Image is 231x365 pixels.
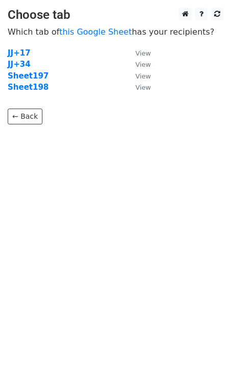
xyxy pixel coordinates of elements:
[8,83,49,92] a: Sheet198
[135,72,151,80] small: View
[8,48,31,58] a: JJ+17
[135,49,151,57] small: View
[125,83,151,92] a: View
[8,71,49,81] a: Sheet197
[125,48,151,58] a: View
[125,71,151,81] a: View
[135,84,151,91] small: View
[8,60,31,69] a: JJ+34
[8,27,223,37] p: Which tab of has your recipients?
[125,60,151,69] a: View
[135,61,151,68] small: View
[8,8,223,22] h3: Choose tab
[8,109,42,124] a: ← Back
[59,27,132,37] a: this Google Sheet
